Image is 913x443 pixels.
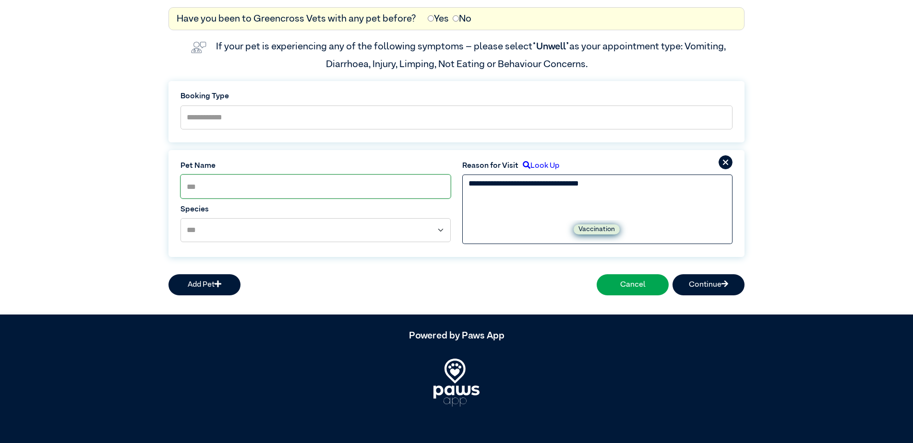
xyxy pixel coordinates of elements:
[428,15,434,22] input: Yes
[453,15,459,22] input: No
[597,274,669,295] button: Cancel
[187,38,210,57] img: vet
[180,160,451,172] label: Pet Name
[532,42,569,51] span: “Unwell”
[453,12,471,26] label: No
[168,330,745,341] h5: Powered by Paws App
[518,160,559,172] label: Look Up
[180,91,733,102] label: Booking Type
[180,204,451,215] label: Species
[216,42,728,69] label: If your pet is experiencing any of the following symptoms – please select as your appointment typ...
[462,160,518,172] label: Reason for Visit
[433,359,480,407] img: PawsApp
[168,274,240,295] button: Add Pet
[574,224,620,234] label: Vaccination
[428,12,449,26] label: Yes
[177,12,416,26] label: Have you been to Greencross Vets with any pet before?
[673,274,745,295] button: Continue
